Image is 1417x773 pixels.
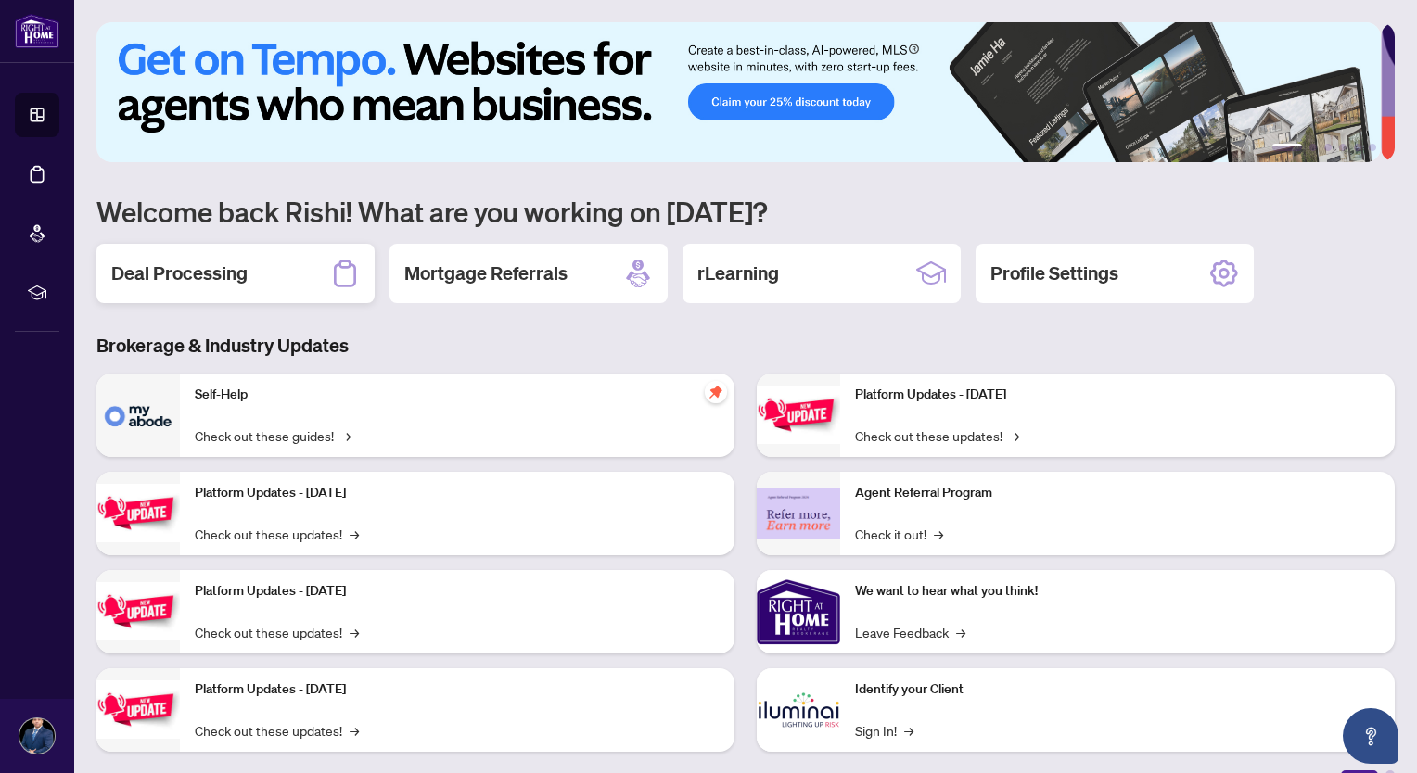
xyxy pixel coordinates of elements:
img: Platform Updates - July 8, 2025 [96,680,180,739]
button: 1 [1272,144,1302,151]
button: 5 [1354,144,1361,151]
p: Agent Referral Program [855,483,1380,503]
span: → [350,622,359,642]
button: 6 [1369,144,1376,151]
a: Check out these guides!→ [195,425,351,446]
a: Check out these updates!→ [195,622,359,642]
h2: Profile Settings [990,260,1118,286]
img: Slide 0 [96,22,1381,162]
img: logo [15,14,59,48]
img: Platform Updates - July 21, 2025 [96,582,180,640]
p: Platform Updates - [DATE] [195,679,720,700]
button: 4 [1339,144,1347,151]
h2: Mortgage Referrals [404,260,568,286]
img: Platform Updates - June 23, 2025 [757,386,840,444]
span: pushpin [705,381,727,403]
a: Check out these updates!→ [195,720,359,741]
a: Check out these updates!→ [195,524,359,544]
a: Leave Feedback→ [855,622,965,642]
a: Check out these updates!→ [855,425,1019,446]
img: Self-Help [96,374,180,457]
img: Platform Updates - September 16, 2025 [96,484,180,542]
a: Sign In!→ [855,720,913,741]
span: → [1010,425,1019,446]
img: Profile Icon [19,718,55,754]
p: Platform Updates - [DATE] [195,581,720,602]
img: We want to hear what you think! [757,570,840,653]
button: Open asap [1343,708,1398,764]
span: → [956,622,965,642]
h3: Brokerage & Industry Updates [96,333,1395,359]
button: 3 [1324,144,1332,151]
p: Platform Updates - [DATE] [855,385,1380,405]
p: Self-Help [195,385,720,405]
p: We want to hear what you think! [855,581,1380,602]
p: Identify your Client [855,679,1380,700]
span: → [934,524,943,544]
span: → [904,720,913,741]
h2: Deal Processing [111,260,248,286]
p: Platform Updates - [DATE] [195,483,720,503]
span: → [341,425,351,446]
a: Check it out!→ [855,524,943,544]
span: → [350,720,359,741]
button: 2 [1309,144,1317,151]
img: Agent Referral Program [757,488,840,539]
span: → [350,524,359,544]
h2: rLearning [697,260,779,286]
h1: Welcome back Rishi! What are you working on [DATE]? [96,194,1395,229]
img: Identify your Client [757,668,840,752]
